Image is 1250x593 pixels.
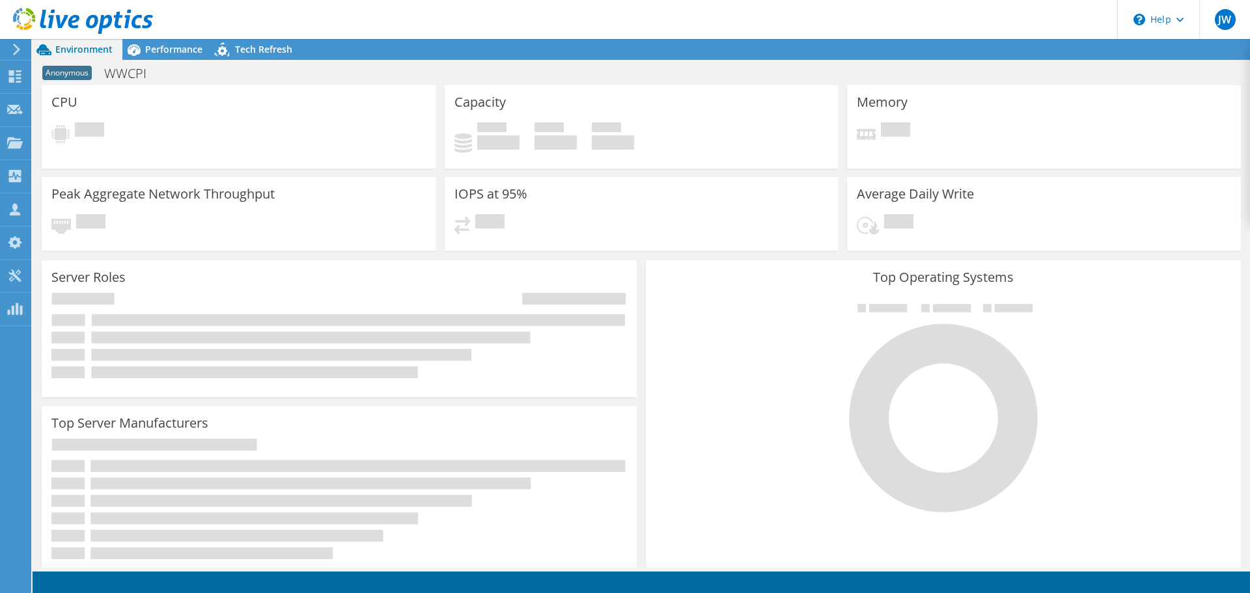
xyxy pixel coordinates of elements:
[235,43,292,55] span: Tech Refresh
[535,135,577,150] h4: 0 GiB
[535,122,564,135] span: Free
[454,95,506,109] h3: Capacity
[857,187,974,201] h3: Average Daily Write
[656,270,1231,284] h3: Top Operating Systems
[51,416,208,430] h3: Top Server Manufacturers
[51,95,77,109] h3: CPU
[51,270,126,284] h3: Server Roles
[76,214,105,232] span: Pending
[75,122,104,140] span: Pending
[1215,9,1236,30] span: JW
[857,95,908,109] h3: Memory
[145,43,202,55] span: Performance
[454,187,527,201] h3: IOPS at 95%
[477,122,507,135] span: Used
[51,187,275,201] h3: Peak Aggregate Network Throughput
[477,135,520,150] h4: 0 GiB
[592,122,621,135] span: Total
[98,66,167,81] h1: WWCPI
[1133,14,1145,25] svg: \n
[475,214,505,232] span: Pending
[42,66,92,80] span: Anonymous
[881,122,910,140] span: Pending
[592,135,634,150] h4: 0 GiB
[55,43,113,55] span: Environment
[884,214,913,232] span: Pending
